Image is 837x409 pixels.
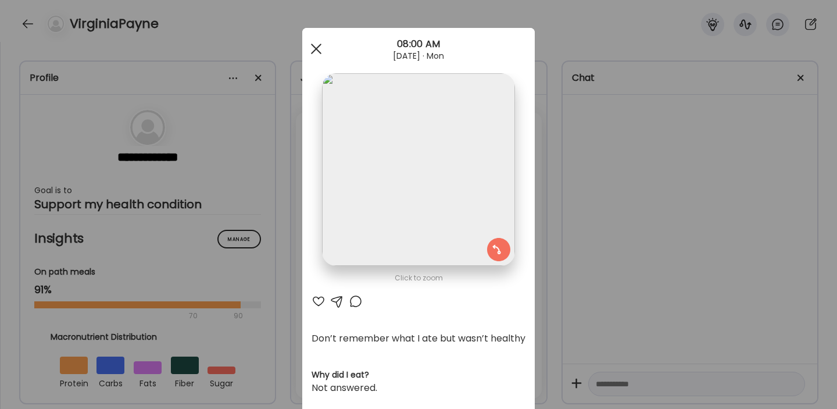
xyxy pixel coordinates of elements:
img: images%2FtwwEZewh8KdZExLleC1STZLIVy23%2FKlzHGuisyqNWIEnX7YJT%2FHBgHkJAyOlkVKVJjIReb_1080 [322,73,514,266]
div: Don’t remember what I ate but wasn’t healthy [312,332,525,346]
div: Click to zoom [312,271,525,285]
h3: Why did I eat? [312,369,525,381]
div: 08:00 AM [302,37,535,51]
div: [DATE] · Mon [302,51,535,61]
div: Not answered. [312,381,525,395]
